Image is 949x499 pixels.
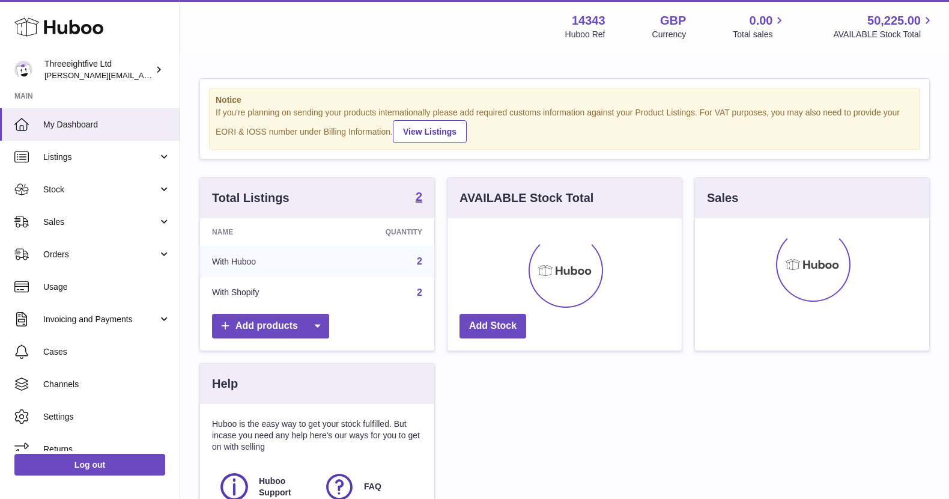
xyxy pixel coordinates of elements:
[43,379,171,390] span: Channels
[565,29,605,40] div: Huboo Ref
[43,184,158,195] span: Stock
[417,256,422,266] a: 2
[200,218,326,246] th: Name
[459,314,526,338] a: Add Stock
[867,13,921,29] span: 50,225.00
[43,281,171,293] span: Usage
[393,120,467,143] a: View Listings
[733,13,786,40] a: 0.00 Total sales
[43,119,171,130] span: My Dashboard
[43,314,158,325] span: Invoicing and Payments
[212,418,422,453] p: Huboo is the easy way to get your stock fulfilled. But incase you need any help here's our ways f...
[750,13,773,29] span: 0.00
[43,411,171,423] span: Settings
[364,481,381,492] span: FAQ
[833,13,935,40] a: 50,225.00 AVAILABLE Stock Total
[44,70,241,80] span: [PERSON_NAME][EMAIL_ADDRESS][DOMAIN_NAME]
[459,190,593,206] h3: AVAILABLE Stock Total
[43,346,171,358] span: Cases
[733,29,786,40] span: Total sales
[200,277,326,308] td: With Shopify
[416,191,422,205] a: 2
[212,190,290,206] h3: Total Listings
[212,314,329,338] a: Add products
[43,216,158,228] span: Sales
[200,246,326,277] td: With Huboo
[43,249,158,260] span: Orders
[43,444,171,455] span: Returns
[833,29,935,40] span: AVAILABLE Stock Total
[216,94,914,106] strong: Notice
[212,376,238,392] h3: Help
[572,13,605,29] strong: 14343
[326,218,434,246] th: Quantity
[44,58,153,81] div: Threeeightfive Ltd
[14,61,32,79] img: james@threeeightfive.co
[707,190,738,206] h3: Sales
[259,476,310,498] span: Huboo Support
[417,287,422,298] a: 2
[416,191,422,203] strong: 2
[14,454,165,476] a: Log out
[660,13,686,29] strong: GBP
[43,152,158,163] span: Listings
[216,107,914,143] div: If you're planning on sending your products internationally please add required customs informati...
[652,29,687,40] div: Currency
